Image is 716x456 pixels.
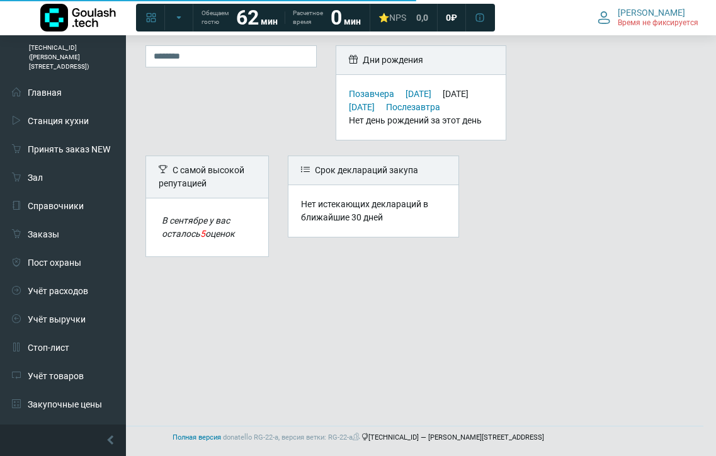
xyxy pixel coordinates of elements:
[349,89,394,99] a: Позавчера
[261,16,278,26] span: мин
[590,4,706,31] button: [PERSON_NAME] Время не фиксируется
[331,6,342,30] strong: 0
[173,433,221,442] a: Полная версия
[349,102,375,112] a: [DATE]
[223,433,361,442] span: donatello RG-22-a, версия ветки: RG-22-a
[146,156,268,198] div: C самой высокой репутацией
[349,114,494,127] div: Нет день рождений за этот день
[13,426,703,450] footer: [TECHNICAL_ID] — [PERSON_NAME][STREET_ADDRESS]
[386,102,440,112] a: Послезавтра
[202,9,229,26] span: Обещаем гостю
[371,6,436,29] a: ⭐NPS 0,0
[389,13,406,23] span: NPS
[451,12,457,23] span: ₽
[378,12,406,23] div: ⭐
[301,198,446,224] div: Нет истекающих деклараций в ближайшие 30 дней
[200,229,205,239] span: 5
[618,18,698,28] span: Время не фиксируется
[446,12,451,23] span: 0
[618,7,685,18] span: [PERSON_NAME]
[194,6,368,29] a: Обещаем гостю 62 мин Расчетное время 0 мин
[40,4,116,31] img: Логотип компании Goulash.tech
[336,46,506,75] div: Дни рождения
[288,156,458,185] div: Срок деклараций закупа
[344,16,361,26] span: мин
[236,6,259,30] strong: 62
[438,6,465,29] a: 0 ₽
[443,89,478,99] div: [DATE]
[406,89,431,99] a: [DATE]
[416,12,428,23] span: 0,0
[293,9,323,26] span: Расчетное время
[162,214,253,241] div: В сентябре у вас осталось оценок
